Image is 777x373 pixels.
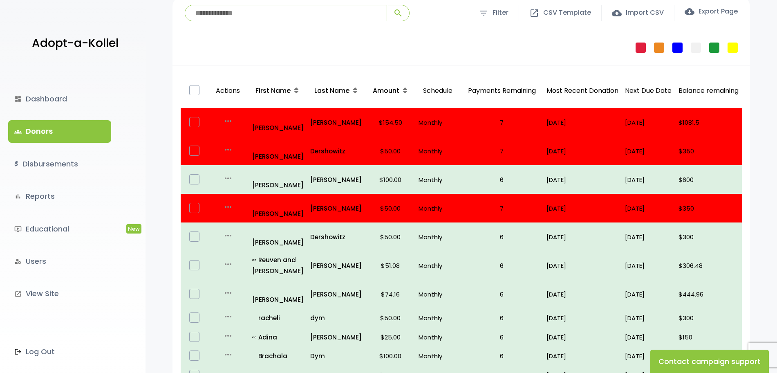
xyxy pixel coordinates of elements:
[252,254,304,276] a: all_inclusiveReuven and [PERSON_NAME]
[252,197,304,219] a: [PERSON_NAME]
[14,158,18,170] i: $
[252,258,258,262] i: all_inclusive
[625,260,672,271] p: [DATE]
[369,117,412,128] p: $154.50
[419,231,457,243] p: Monthly
[14,128,22,135] span: groups
[369,146,412,157] p: $50.00
[255,86,291,95] span: First Name
[28,24,119,63] a: Adopt-a-Kollel
[650,350,769,373] button: Contact campaign support
[252,283,304,305] a: [PERSON_NAME]
[252,111,304,133] a: [PERSON_NAME]
[393,8,403,18] span: search
[310,289,362,300] a: [PERSON_NAME]
[464,332,540,343] p: 6
[14,290,22,298] i: launch
[464,174,540,185] p: 6
[625,85,672,97] p: Next Due Date
[252,226,304,248] a: [PERSON_NAME]
[625,146,672,157] p: [DATE]
[546,332,618,343] p: [DATE]
[678,231,739,243] p: $300
[625,174,672,185] p: [DATE]
[310,203,362,214] p: [PERSON_NAME]
[252,312,304,324] a: racheli
[310,231,362,243] a: Dershowitz
[546,289,618,300] p: [DATE]
[625,289,672,300] p: [DATE]
[546,351,618,362] p: [DATE]
[14,193,22,200] i: bar_chart
[252,332,304,343] p: Adina
[678,332,739,343] p: $150
[464,312,540,324] p: 6
[8,250,111,272] a: manage_accountsUsers
[678,289,739,300] p: $444.96
[625,332,672,343] p: [DATE]
[310,117,362,128] p: [PERSON_NAME]
[223,202,233,212] i: more_horiz
[464,260,540,271] p: 6
[369,231,412,243] p: $50.00
[310,351,362,362] p: Dym
[678,85,739,97] p: Balance remaining
[419,351,457,362] p: Monthly
[252,351,304,362] a: Brachala
[419,332,457,343] p: Monthly
[310,312,362,324] a: dym
[223,312,233,321] i: more_horiz
[625,351,672,362] p: [DATE]
[529,8,539,18] span: open_in_new
[369,289,412,300] p: $74.16
[310,332,362,343] a: [PERSON_NAME]
[369,312,412,324] p: $50.00
[211,77,244,105] p: Actions
[369,332,412,343] p: $25.00
[625,312,672,324] p: [DATE]
[8,185,111,207] a: bar_chartReports
[310,174,362,185] a: [PERSON_NAME]
[546,231,618,243] p: [DATE]
[252,169,304,191] a: [PERSON_NAME]
[419,289,457,300] p: Monthly
[546,203,618,214] p: [DATE]
[310,260,362,271] a: [PERSON_NAME]
[678,146,739,157] p: $350
[252,140,304,162] a: [PERSON_NAME]
[543,7,591,19] span: CSV Template
[369,203,412,214] p: $50.00
[678,174,739,185] p: $600
[223,116,233,126] i: more_horiz
[419,174,457,185] p: Monthly
[419,117,457,128] p: Monthly
[223,288,233,298] i: more_horiz
[419,312,457,324] p: Monthly
[625,231,672,243] p: [DATE]
[387,5,409,21] button: search
[464,351,540,362] p: 6
[369,174,412,185] p: $100.00
[678,117,739,128] p: $1081.5
[314,86,349,95] span: Last Name
[419,260,457,271] p: Monthly
[546,174,618,185] p: [DATE]
[464,231,540,243] p: 6
[493,7,508,19] span: Filter
[546,146,618,157] p: [DATE]
[126,224,141,234] span: New
[223,145,233,155] i: more_horiz
[464,203,540,214] p: 7
[685,7,694,16] span: cloud_download
[32,33,119,54] p: Adopt-a-Kollel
